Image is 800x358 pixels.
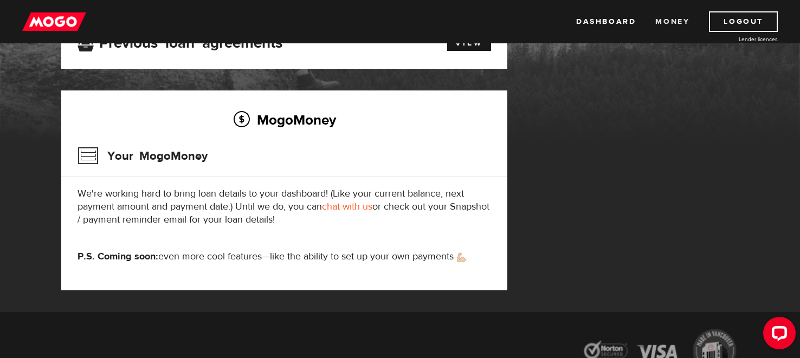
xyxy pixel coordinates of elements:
a: Dashboard [576,11,636,32]
a: View [447,36,491,51]
p: We're working hard to bring loan details to your dashboard! (Like your current balance, next paym... [78,187,491,226]
img: strong arm emoji [457,253,466,262]
p: even more cool features—like the ability to set up your own payments [78,250,491,263]
strong: P.S. Coming soon: [78,250,158,263]
h3: Your MogoMoney [78,142,208,170]
iframe: LiveChat chat widget [754,313,800,358]
a: chat with us [322,200,372,213]
h3: Previous loan agreements [78,34,282,48]
h2: MogoMoney [78,108,491,131]
a: Money [655,11,689,32]
a: Lender licences [696,35,778,43]
a: Logout [709,11,778,32]
img: mogo_logo-11ee424be714fa7cbb0f0f49df9e16ec.png [22,11,86,32]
